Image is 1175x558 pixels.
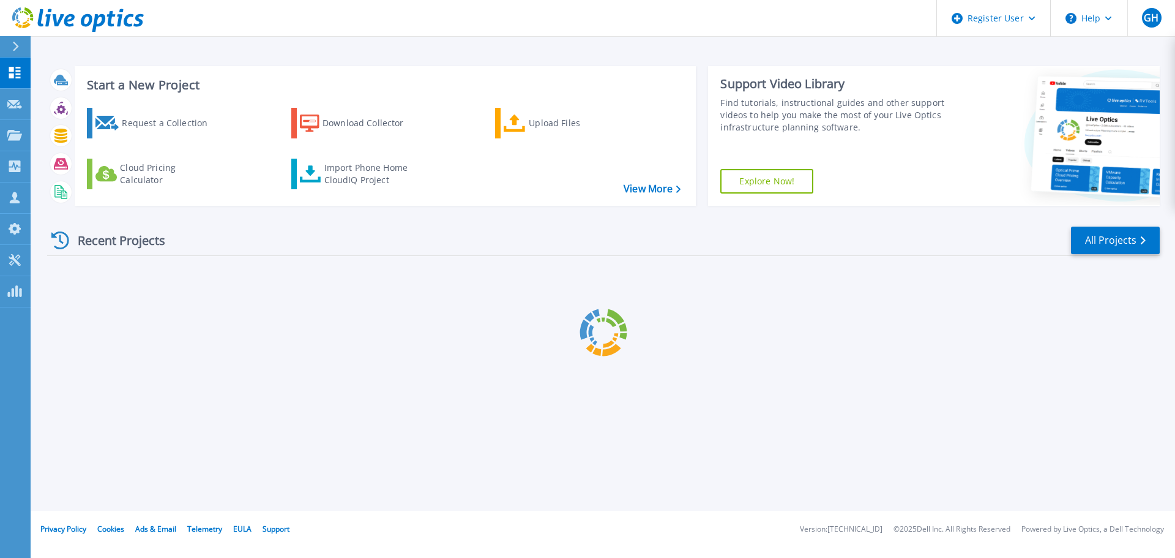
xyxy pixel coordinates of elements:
div: Request a Collection [122,111,220,135]
a: Upload Files [495,108,632,138]
a: All Projects [1071,227,1160,254]
div: Cloud Pricing Calculator [120,162,218,186]
div: Upload Files [529,111,627,135]
li: Version: [TECHNICAL_ID] [800,526,882,533]
a: Ads & Email [135,524,176,534]
a: Request a Collection [87,108,223,138]
a: Cookies [97,524,124,534]
span: GH [1144,13,1158,23]
a: Support [263,524,289,534]
div: Download Collector [323,111,420,135]
div: Import Phone Home CloudIQ Project [324,162,420,186]
div: Find tutorials, instructional guides and other support videos to help you make the most of your L... [720,97,950,134]
li: © 2025 Dell Inc. All Rights Reserved [893,526,1010,533]
a: Explore Now! [720,169,813,194]
div: Recent Projects [47,225,182,255]
a: Telemetry [187,524,222,534]
li: Powered by Live Optics, a Dell Technology [1021,526,1164,533]
a: View More [624,183,681,195]
h3: Start a New Project [87,78,681,92]
a: Privacy Policy [40,524,86,534]
a: Download Collector [291,108,428,138]
a: Cloud Pricing Calculator [87,159,223,189]
a: EULA [233,524,252,534]
div: Support Video Library [720,76,950,92]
